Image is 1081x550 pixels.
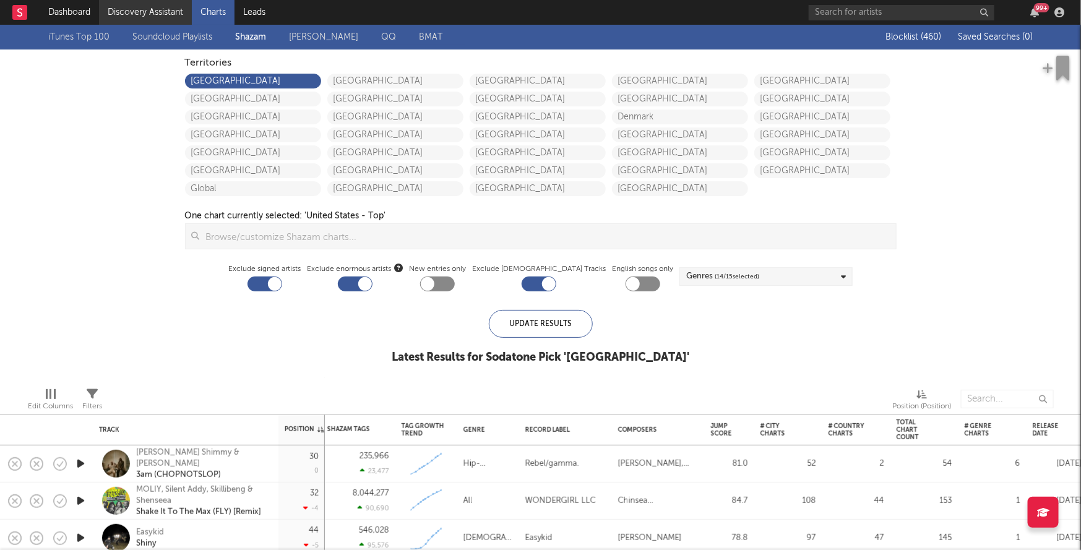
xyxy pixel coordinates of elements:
[715,269,759,284] span: ( 14 / 15 selected)
[285,426,324,433] div: Position
[886,33,942,41] span: Blocklist
[711,531,748,546] div: 78.8
[612,163,748,178] a: [GEOGRAPHIC_DATA]
[463,494,472,509] div: All
[309,526,319,535] div: 44
[185,127,321,142] a: [GEOGRAPHIC_DATA]
[136,447,269,481] a: [PERSON_NAME] Shimmy & [PERSON_NAME]3am (CHOPNOTSLOP)
[489,310,593,338] div: Update Results
[82,399,102,414] div: Filters
[961,390,1054,408] input: Search...
[327,74,463,88] a: [GEOGRAPHIC_DATA]
[48,30,110,45] a: iTunes Top 100
[314,468,319,475] div: 0
[307,262,403,277] span: Exclude enormous artists
[304,541,319,549] div: -5
[760,423,798,437] div: # City Charts
[618,531,682,546] div: [PERSON_NAME]
[28,399,73,414] div: Edit Columns
[1023,33,1033,41] span: ( 0 )
[525,531,553,546] div: Easykid
[303,504,319,512] div: -4
[327,145,463,160] a: [GEOGRAPHIC_DATA]
[228,262,301,277] label: Exclude signed artists
[897,419,934,441] div: Total Chart Count
[419,30,442,45] a: BMAT
[893,384,952,419] div: Position (Position)
[185,56,897,71] div: Territories
[136,538,164,549] div: Shiny
[470,92,606,106] a: [GEOGRAPHIC_DATA]
[921,33,942,41] span: ( 460 )
[760,457,816,471] div: 52
[327,127,463,142] a: [GEOGRAPHIC_DATA]
[711,423,732,437] div: Jump Score
[893,399,952,414] div: Position (Position)
[525,494,596,509] div: WONDERGIRL LLC
[754,127,890,142] a: [GEOGRAPHIC_DATA]
[185,110,321,124] a: [GEOGRAPHIC_DATA]
[955,32,1033,42] button: Saved Searches (0)
[809,5,994,20] input: Search for artists
[327,110,463,124] a: [GEOGRAPHIC_DATA]
[965,457,1020,471] div: 6
[618,457,699,471] div: [PERSON_NAME], [PERSON_NAME]
[612,145,748,160] a: [GEOGRAPHIC_DATA]
[618,426,692,434] div: Composers
[829,423,866,437] div: # Country Charts
[470,145,606,160] a: [GEOGRAPHIC_DATA]
[136,470,269,481] div: 3am (CHOPNOTSLOP)
[612,181,748,196] a: [GEOGRAPHIC_DATA]
[327,92,463,106] a: [GEOGRAPHIC_DATA]
[136,484,269,507] div: MOLIY, Silent Addy, Skillibeng & Shenseea
[612,262,673,277] label: English songs only
[289,30,358,45] a: [PERSON_NAME]
[394,262,403,273] button: Exclude enormous artists
[754,110,890,124] a: [GEOGRAPHIC_DATA]
[327,426,371,433] div: Shazam Tags
[470,74,606,88] a: [GEOGRAPHIC_DATA]
[360,452,389,460] div: 235,966
[360,541,389,549] div: 95,576
[612,127,748,142] a: [GEOGRAPHIC_DATA]
[392,350,689,365] div: Latest Results for Sodatone Pick ' [GEOGRAPHIC_DATA] '
[965,423,1002,437] div: # Genre Charts
[1030,7,1039,17] button: 99+
[381,30,396,45] a: QQ
[1034,3,1049,12] div: 99 +
[136,527,164,549] a: EasykidShiny
[470,110,606,124] a: [GEOGRAPHIC_DATA]
[958,33,1033,41] span: Saved Searches
[897,531,952,546] div: 145
[402,423,445,437] div: Tag Growth Trend
[618,494,699,509] div: Chinsea [PERSON_NAME], [PERSON_NAME] Ama [PERSON_NAME] [PERSON_NAME], [PERSON_NAME]
[472,262,606,277] label: Exclude [DEMOGRAPHIC_DATA] Tracks
[185,92,321,106] a: [GEOGRAPHIC_DATA]
[327,181,463,196] a: [GEOGRAPHIC_DATA]
[132,30,212,45] a: Soundcloud Playlists
[965,531,1020,546] div: 1
[711,457,748,471] div: 81.0
[965,494,1020,509] div: 1
[359,526,389,535] div: 546,028
[409,262,466,277] label: New entries only
[525,426,600,434] div: Record Label
[185,181,321,196] a: Global
[185,208,386,223] div: One chart currently selected: ' United States - Top '
[829,494,884,509] div: 44
[1033,423,1064,437] div: Release Date
[612,74,748,88] a: [GEOGRAPHIC_DATA]
[754,74,890,88] a: [GEOGRAPHIC_DATA]
[463,457,513,471] div: Hip-Hop/Rap
[754,92,890,106] a: [GEOGRAPHIC_DATA]
[28,384,73,419] div: Edit Columns
[136,447,269,470] div: [PERSON_NAME] Shimmy & [PERSON_NAME]
[760,494,816,509] div: 108
[525,457,579,471] div: Rebel/gamma.
[470,181,606,196] a: [GEOGRAPHIC_DATA]
[185,163,321,178] a: [GEOGRAPHIC_DATA]
[358,504,389,512] div: 90,690
[327,163,463,178] a: [GEOGRAPHIC_DATA]
[760,531,816,546] div: 97
[463,426,507,434] div: Genre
